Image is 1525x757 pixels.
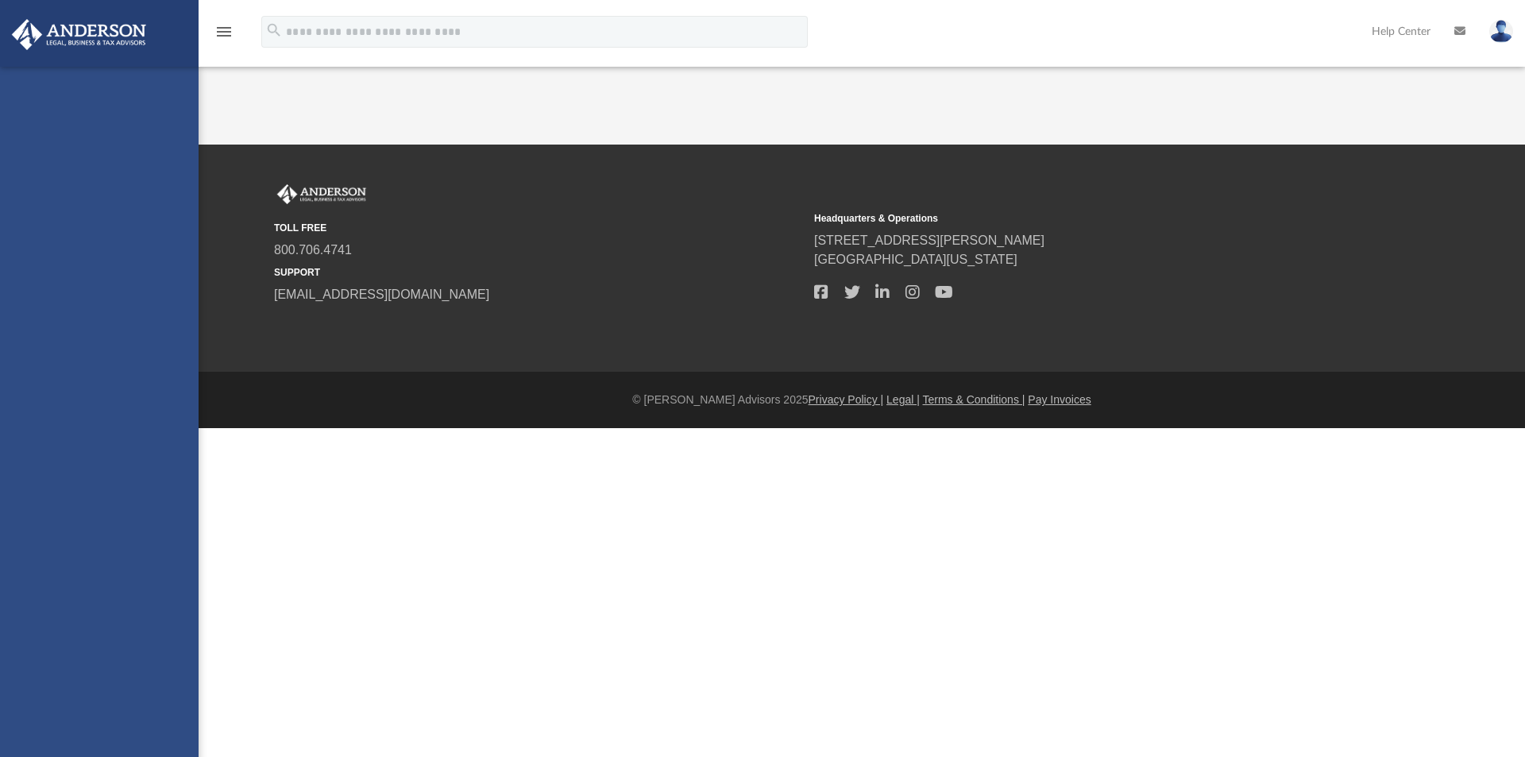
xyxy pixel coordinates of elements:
a: Privacy Policy | [809,393,884,406]
a: Pay Invoices [1028,393,1091,406]
img: User Pic [1489,20,1513,43]
a: [EMAIL_ADDRESS][DOMAIN_NAME] [274,288,489,301]
img: Anderson Advisors Platinum Portal [274,184,369,205]
i: menu [214,22,234,41]
i: search [265,21,283,39]
a: 800.706.4741 [274,243,352,257]
a: Terms & Conditions | [923,393,1025,406]
a: Legal | [886,393,920,406]
a: [STREET_ADDRESS][PERSON_NAME] [814,234,1044,247]
img: Anderson Advisors Platinum Portal [7,19,151,50]
a: [GEOGRAPHIC_DATA][US_STATE] [814,253,1017,266]
small: Headquarters & Operations [814,211,1343,226]
a: menu [214,30,234,41]
small: TOLL FREE [274,221,803,235]
small: SUPPORT [274,265,803,280]
div: © [PERSON_NAME] Advisors 2025 [199,392,1525,408]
